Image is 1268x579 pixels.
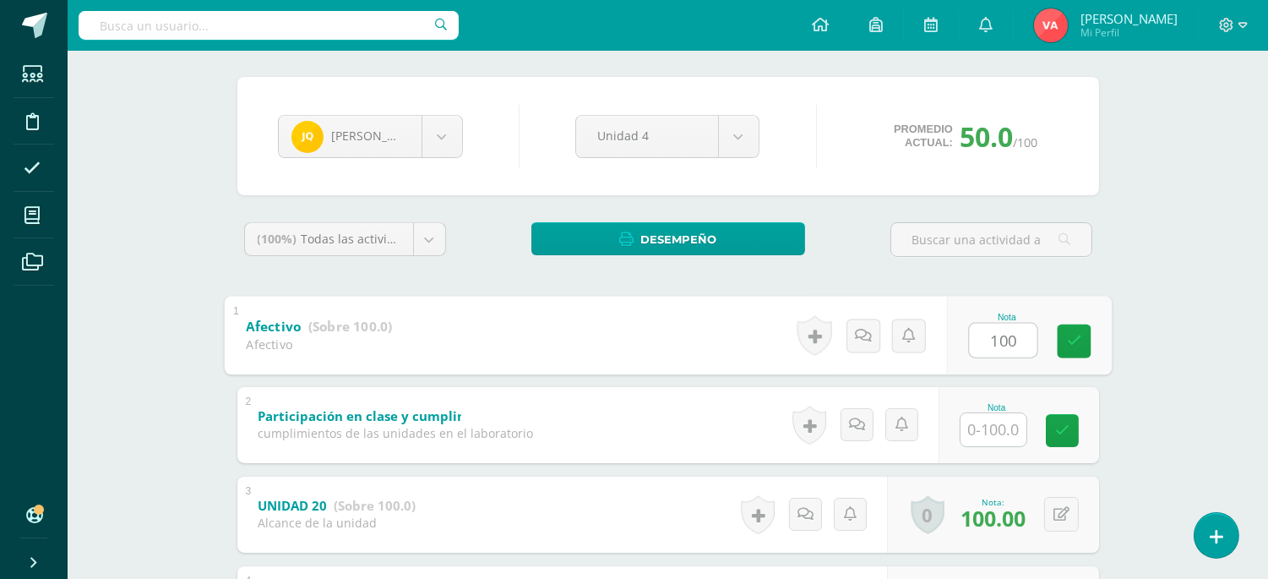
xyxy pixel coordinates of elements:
[307,317,392,335] strong: (Sobre 100.0)
[302,231,511,247] span: Todas las actividades de esta unidad
[258,493,416,520] a: UNIDAD 20 (Sobre 100.0)
[79,11,459,40] input: Busca un usuario...
[279,116,462,157] a: [PERSON_NAME]
[969,323,1037,357] input: 0-100.0
[258,403,816,430] a: Participación en clase y cumplimientos de las unidades en el laboratorio.
[258,497,328,514] b: UNIDAD 20
[335,497,416,514] strong: (Sobre 100.0)
[968,313,1045,322] div: Nota
[597,116,697,156] span: Unidad 4
[246,336,392,352] div: Afectivo
[960,118,1013,155] span: 50.0
[258,515,416,531] div: Alcance de la unidad
[961,413,1026,446] input: 0-100.0
[894,123,953,150] span: Promedio actual:
[1080,10,1178,27] span: [PERSON_NAME]
[291,121,324,153] img: cdcdee8ab7c80f066230116d549333a0.png
[576,116,759,157] a: Unidad 4
[961,496,1026,508] div: Nota:
[258,407,727,424] b: Participación en clase y cumplimientos de las unidades en el laboratorio.
[245,223,445,255] a: (100%)Todas las actividades de esta unidad
[1034,8,1068,42] img: 5ef59e455bde36dc0487bc51b4dad64e.png
[1080,25,1178,40] span: Mi Perfil
[258,231,297,247] span: (100%)
[960,403,1034,412] div: Nota
[961,504,1026,533] span: 100.00
[332,128,427,144] span: [PERSON_NAME]
[246,313,392,340] a: Afectivo (Sobre 100.0)
[891,223,1091,256] input: Buscar una actividad aquí...
[1013,134,1037,150] span: /100
[258,425,534,441] div: cumplimientos de las unidades en el laboratorio
[246,317,301,335] b: Afectivo
[531,222,805,255] a: Desempeño
[640,224,716,255] span: Desempeño
[911,495,944,534] a: 0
